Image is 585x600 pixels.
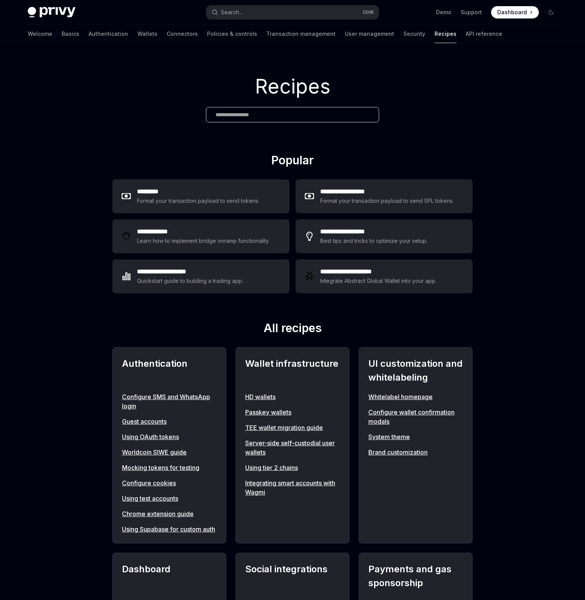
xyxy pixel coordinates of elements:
h2: Social integrations [245,562,340,590]
a: Using tier 2 chains [245,463,340,472]
a: Guest accounts [122,417,217,426]
a: Demo [436,8,451,16]
a: Whitelabel homepage [368,392,463,401]
h2: UI customization and whitelabeling [368,357,463,384]
h2: Payments and gas sponsorship [368,562,463,590]
img: dark logo [28,7,75,18]
div: Search... [221,8,242,17]
h2: Popular [112,153,473,170]
a: Configure wallet confirmation modals [368,408,463,426]
button: Toggle dark mode [545,6,557,18]
a: Policies & controls [207,25,257,43]
a: Authentication [89,25,128,43]
a: Welcome [28,25,52,43]
a: Mocking tokens for testing [122,463,217,472]
a: Server-side self-custodial user wallets [245,438,340,457]
a: User management [345,25,394,43]
span: Dashboard [497,8,527,16]
div: Best tips and tricks to optimize your setup. [320,236,429,246]
a: Configure cookies [122,478,217,488]
a: Passkey wallets [245,408,340,417]
a: Using OAuth tokens [122,432,217,441]
a: API reference [466,25,502,43]
a: Connectors [167,25,198,43]
a: Configure SMS and WhatsApp login [122,392,217,411]
div: Learn how to implement bridge onramp functionality. [137,236,272,246]
div: Integrate Abstract Global Wallet into your app. [320,276,437,286]
a: Support [461,8,482,16]
div: Format your transaction payload to send tokens. [137,196,260,206]
a: Chrome extension guide [122,509,217,518]
a: **** **** ***Learn how to implement bridge onramp functionality. [112,219,289,253]
h2: Wallet infrastructure [245,357,340,384]
a: HD wallets [245,392,340,401]
button: Open search [206,5,379,19]
a: Transaction management [266,25,336,43]
a: Security [403,25,425,43]
div: Format your transaction payload to send SPL tokens. [320,196,455,206]
a: TEE wallet migration guide [245,423,340,432]
span: Ctrl K [363,9,374,15]
h2: All recipes [112,321,473,338]
a: Worldcoin SIWE guide [122,448,217,457]
a: Brand customization [368,448,463,457]
h2: Dashboard [122,562,217,590]
div: Quickstart guide to building a trading app. [137,276,244,286]
a: System theme [368,432,463,441]
a: Using Supabase for custom auth [122,525,217,534]
a: Dashboard [491,6,539,18]
a: **** ****Format your transaction payload to send tokens. [112,179,289,213]
a: Using test accounts [122,494,217,503]
a: Wallets [137,25,157,43]
a: Recipes [435,25,456,43]
h2: Authentication [122,357,217,384]
a: Basics [62,25,79,43]
a: Integrating smart accounts with Wagmi [245,478,340,497]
